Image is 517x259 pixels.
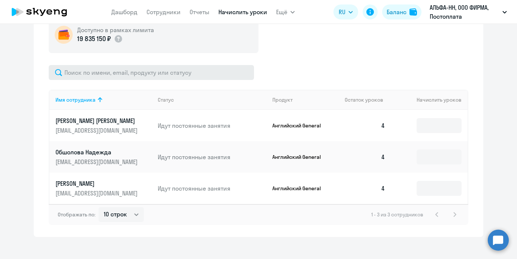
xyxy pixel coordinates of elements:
span: Ещё [276,7,287,16]
div: Имя сотрудника [55,96,96,103]
div: Статус [158,96,266,103]
span: 1 - 3 из 3 сотрудников [371,211,423,218]
div: Статус [158,96,174,103]
p: Идут постоянные занятия [158,184,266,192]
p: Английский General [272,185,329,192]
p: 19 835 150 ₽ [77,34,111,44]
th: Начислить уроков [391,90,468,110]
button: Ещё [276,4,295,19]
span: Остаток уроков [345,96,383,103]
h5: Доступно в рамках лимита [77,26,154,34]
p: [EMAIL_ADDRESS][DOMAIN_NAME] [55,126,139,135]
td: 4 [339,110,391,141]
input: Поиск по имени, email, продукту или статусу [49,65,254,80]
button: АЛЬФА-НН, ООО ФИРМА, Постоплата [426,3,511,21]
p: [PERSON_NAME] [PERSON_NAME] [55,117,139,125]
img: balance [409,8,417,16]
div: Баланс [387,7,406,16]
p: Обшолова Надежда [55,148,139,156]
img: wallet-circle.png [55,26,73,44]
a: Отчеты [190,8,209,16]
p: Идут постоянные занятия [158,153,266,161]
button: Балансbalance [382,4,421,19]
a: Начислить уроки [218,8,267,16]
div: Остаток уроков [345,96,391,103]
p: Английский General [272,122,329,129]
a: [PERSON_NAME] [PERSON_NAME][EMAIL_ADDRESS][DOMAIN_NAME] [55,117,152,135]
td: 4 [339,141,391,173]
a: [PERSON_NAME][EMAIL_ADDRESS][DOMAIN_NAME] [55,179,152,197]
span: RU [339,7,345,16]
td: 4 [339,173,391,204]
p: [EMAIL_ADDRESS][DOMAIN_NAME] [55,189,139,197]
p: АЛЬФА-НН, ООО ФИРМА, Постоплата [430,3,499,21]
p: [PERSON_NAME] [55,179,139,188]
p: [EMAIL_ADDRESS][DOMAIN_NAME] [55,158,139,166]
a: Дашборд [111,8,137,16]
div: Имя сотрудника [55,96,152,103]
div: Продукт [272,96,293,103]
div: Продукт [272,96,339,103]
a: Обшолова Надежда[EMAIL_ADDRESS][DOMAIN_NAME] [55,148,152,166]
p: Английский General [272,154,329,160]
button: RU [333,4,358,19]
p: Идут постоянные занятия [158,121,266,130]
a: Сотрудники [146,8,181,16]
span: Отображать по: [58,211,96,218]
